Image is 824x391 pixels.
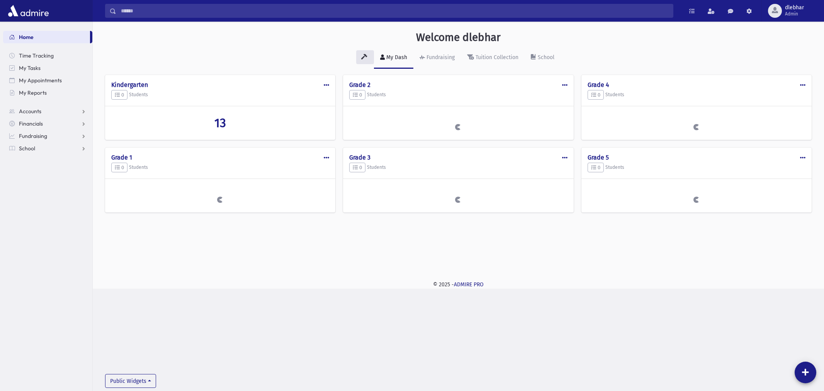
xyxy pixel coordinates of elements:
h4: Grade 2 [349,81,567,88]
button: 0 [349,163,365,173]
h4: Grade 4 [588,81,805,88]
h5: Students [111,90,329,100]
span: Admin [785,11,804,17]
h4: Grade 5 [588,154,805,161]
h3: Welcome dlebhar [416,31,501,44]
div: Tuition Collection [474,54,518,61]
h5: Students [349,90,567,100]
h5: Students [588,90,805,100]
a: Accounts [3,105,92,117]
span: 0 [115,92,124,98]
div: Fundraising [425,54,455,61]
span: 0 [591,92,600,98]
div: © 2025 - [105,280,812,289]
a: School [3,142,92,155]
span: dlebhar [785,5,804,11]
img: AdmirePro [6,3,51,19]
a: My Dash [374,47,413,69]
button: 0 [588,90,604,100]
div: School [536,54,554,61]
a: 13 [111,116,329,130]
a: Tuition Collection [461,47,525,69]
span: My Tasks [19,65,41,71]
a: My Appointments [3,74,92,87]
a: Financials [3,117,92,130]
button: 0 [111,90,127,100]
input: Search [116,4,673,18]
span: Time Tracking [19,52,54,59]
a: Home [3,31,90,43]
span: My Appointments [19,77,62,84]
a: My Tasks [3,62,92,74]
span: Financials [19,120,43,127]
span: 0 [115,165,124,170]
h4: Kindergarten [111,81,329,88]
div: My Dash [385,54,407,61]
span: 0 [353,92,362,98]
h4: Grade 1 [111,154,329,161]
span: Fundraising [19,133,47,139]
a: Time Tracking [3,49,92,62]
h5: Students [111,163,329,173]
h5: Students [349,163,567,173]
a: Fundraising [413,47,461,69]
button: 0 [349,90,365,100]
span: Home [19,34,34,41]
a: Fundraising [3,130,92,142]
span: Accounts [19,108,41,115]
a: ADMIRE PRO [454,281,484,288]
h5: Students [588,163,805,173]
h4: Grade 3 [349,154,567,161]
span: My Reports [19,89,47,96]
a: My Reports [3,87,92,99]
span: 13 [214,116,226,130]
a: School [525,47,561,69]
span: 0 [353,165,362,170]
button: Public Widgets [105,374,156,388]
span: 0 [591,165,600,170]
button: 0 [111,163,127,173]
span: School [19,145,35,152]
button: 0 [588,163,604,173]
